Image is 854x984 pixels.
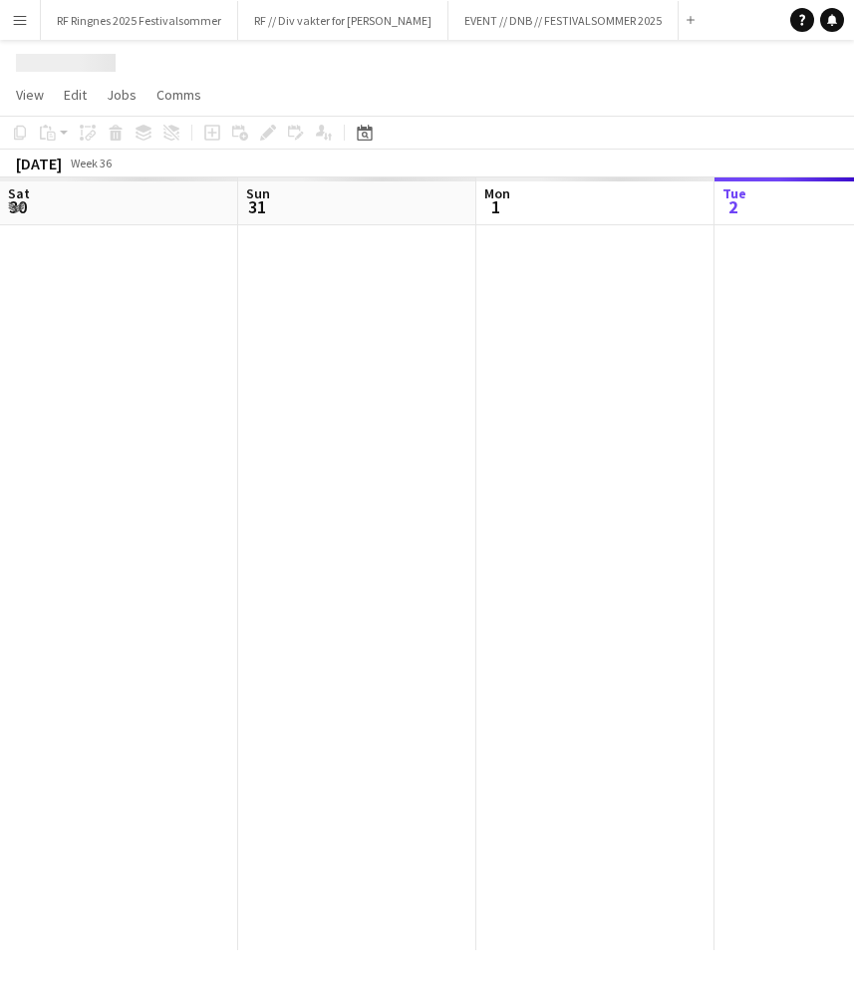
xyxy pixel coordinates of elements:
[238,1,448,40] button: RF // Div vakter for [PERSON_NAME]
[8,184,30,202] span: Sat
[99,82,144,108] a: Jobs
[64,86,87,104] span: Edit
[8,82,52,108] a: View
[719,195,746,218] span: 2
[246,184,270,202] span: Sun
[481,195,510,218] span: 1
[484,184,510,202] span: Mon
[16,154,62,173] div: [DATE]
[148,82,209,108] a: Comms
[41,1,238,40] button: RF Ringnes 2025 Festivalsommer
[107,86,137,104] span: Jobs
[156,86,201,104] span: Comms
[16,86,44,104] span: View
[722,184,746,202] span: Tue
[56,82,95,108] a: Edit
[243,195,270,218] span: 31
[448,1,679,40] button: EVENT // DNB // FESTIVALSOMMER 2025
[5,195,30,218] span: 30
[66,156,116,170] span: Week 36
